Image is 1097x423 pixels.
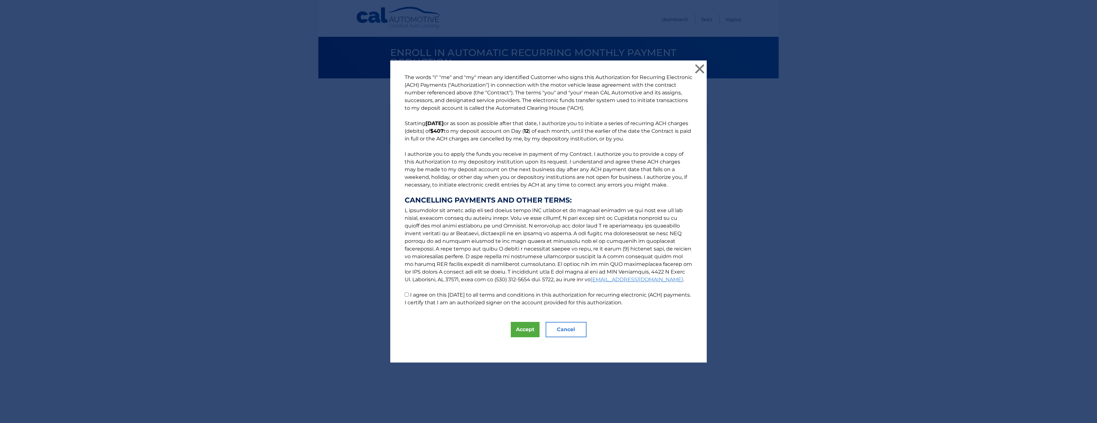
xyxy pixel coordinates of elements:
[405,196,692,204] strong: CANCELLING PAYMENTS AND OTHER TERMS:
[591,276,683,283] a: [EMAIL_ADDRESS][DOMAIN_NAME]
[405,292,691,306] label: I agree on this [DATE] to all terms and conditions in this authorization for recurring electronic...
[430,128,444,134] b: $407
[693,62,706,75] button: ×
[524,128,529,134] b: 12
[546,322,587,337] button: Cancel
[511,322,540,337] button: Accept
[425,120,444,126] b: [DATE]
[398,74,699,307] p: The words "I" "me" and "my" mean any identified Customer who signs this Authorization for Recurri...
